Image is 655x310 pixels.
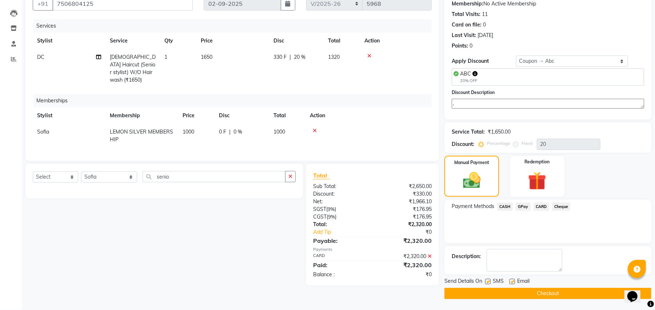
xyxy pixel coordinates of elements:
[460,78,478,84] div: 20% OFF
[110,129,173,143] span: LEMON SILVER MEMBERSHIP
[313,172,330,179] span: Total
[308,261,372,269] div: Paid:
[308,228,383,236] a: Add Tip
[328,54,340,60] span: 1320
[229,128,231,136] span: |
[308,236,372,245] div: Payable:
[487,140,510,147] label: Percentage
[160,33,196,49] th: Qty
[522,140,532,147] label: Fixed
[458,170,486,191] img: _cash.svg
[313,213,327,220] span: CGST
[372,253,437,260] div: ₹2,320.00
[269,107,305,124] th: Total
[105,33,160,49] th: Service
[482,11,488,18] div: 11
[273,53,287,61] span: 330 F
[233,128,242,136] span: 0 %
[308,253,372,260] div: CARD
[201,54,212,60] span: 1650
[497,203,513,211] span: CASH
[273,129,285,135] span: 1000
[360,33,432,49] th: Action
[452,42,468,50] div: Points:
[452,89,495,96] label: Discount Description
[452,21,482,29] div: Card on file:
[33,33,105,49] th: Stylist
[183,129,194,135] span: 1000
[534,203,549,211] span: CARD
[196,33,269,49] th: Price
[178,107,215,124] th: Price
[313,206,326,212] span: SGST
[219,128,226,136] span: 0 F
[552,203,571,211] span: Cheque
[328,214,335,220] span: 9%
[452,128,485,136] div: Service Total:
[313,246,432,253] div: Payments
[324,33,360,49] th: Total
[33,107,105,124] th: Stylist
[372,271,437,278] div: ₹0
[33,94,437,107] div: Memberships
[483,21,486,29] div: 0
[143,171,285,182] input: Search
[308,221,372,228] div: Total:
[517,277,530,286] span: Email
[452,11,480,18] div: Total Visits:
[372,221,437,228] div: ₹2,320.00
[164,54,167,60] span: 1
[383,228,437,236] div: ₹0
[452,203,494,210] span: Payment Methods
[452,140,474,148] div: Discount:
[308,271,372,278] div: Balance :
[478,32,493,39] div: [DATE]
[294,53,305,61] span: 20 %
[372,198,437,205] div: ₹1,966.10
[372,183,437,190] div: ₹2,650.00
[308,183,372,190] div: Sub Total:
[452,57,516,65] div: Apply Discount
[470,42,472,50] div: 0
[444,288,651,299] button: Checkout
[372,205,437,213] div: ₹176.95
[308,205,372,213] div: ( )
[454,159,489,166] label: Manual Payment
[624,281,648,303] iframe: chat widget
[444,277,482,286] span: Send Details On
[452,253,481,260] div: Description:
[372,190,437,198] div: ₹330.00
[305,107,432,124] th: Action
[33,19,437,33] div: Services
[372,236,437,245] div: ₹2,320.00
[289,53,291,61] span: |
[105,107,178,124] th: Membership
[37,54,44,60] span: DC
[308,213,372,221] div: ( )
[308,190,372,198] div: Discount:
[215,107,269,124] th: Disc
[488,128,511,136] div: ₹1,650.00
[308,198,372,205] div: Net:
[372,261,437,269] div: ₹2,320.00
[524,159,550,165] label: Redemption
[522,170,552,192] img: _gift.svg
[110,54,156,83] span: [DEMOGRAPHIC_DATA] Haircut (Senior stylist) W/O Hair wash (₹1650)
[269,33,324,49] th: Disc
[516,203,531,211] span: GPay
[460,70,471,77] span: ABC
[493,277,504,286] span: SMS
[452,32,476,39] div: Last Visit:
[372,213,437,221] div: ₹176.95
[328,206,335,212] span: 9%
[37,129,49,135] span: Sofia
